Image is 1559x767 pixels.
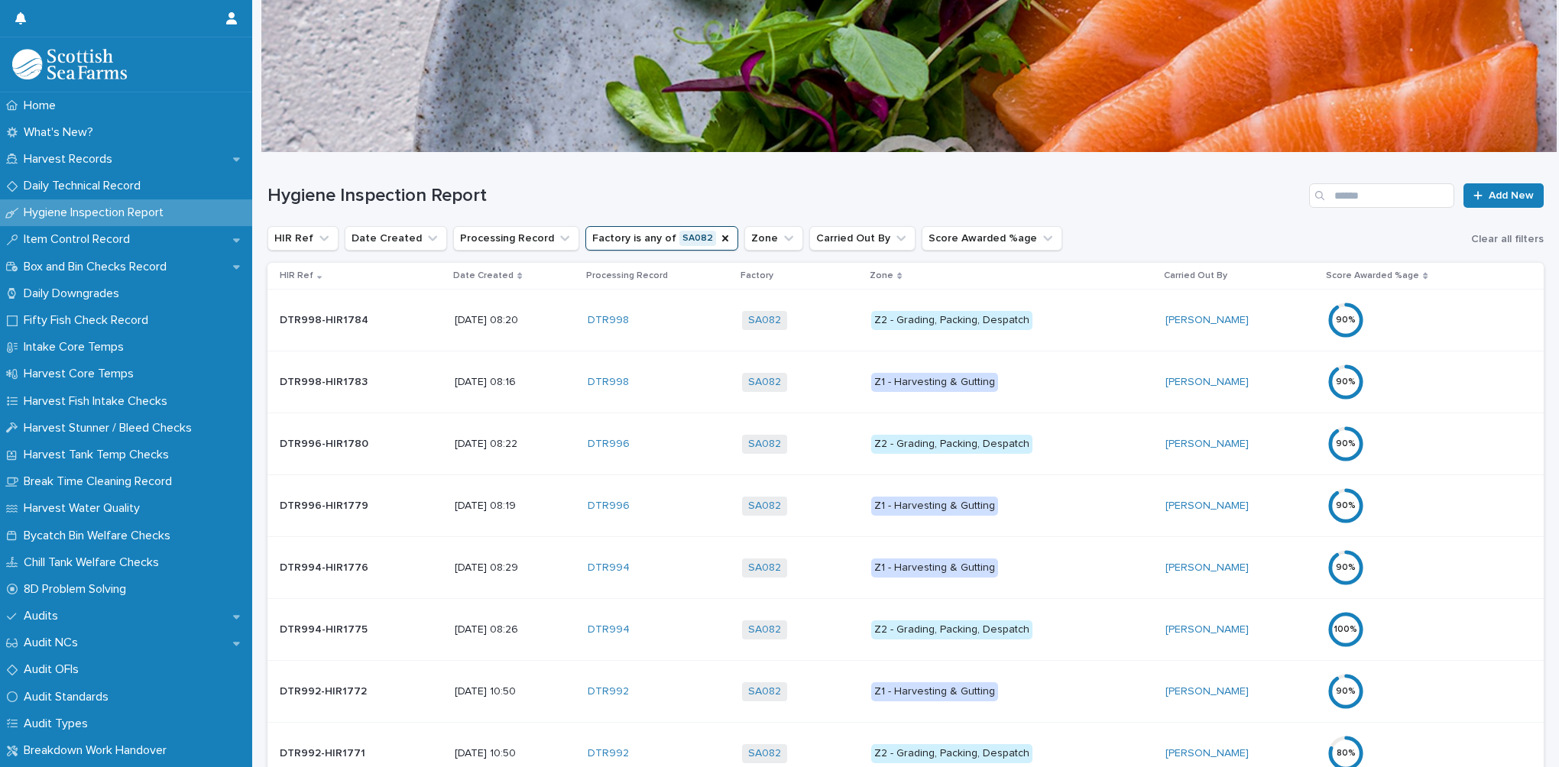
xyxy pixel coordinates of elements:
a: [PERSON_NAME] [1165,623,1249,636]
p: Intake Core Temps [18,340,136,354]
tr: DTR994-HIR1775DTR994-HIR1775 [DATE] 08:26DTR994 SA082 Z2 - Grading, Packing, Despatch[PERSON_NAME... [267,599,1544,661]
input: Search [1309,183,1454,208]
p: Harvest Fish Intake Checks [18,394,180,409]
div: 80 % [1327,748,1364,759]
a: [PERSON_NAME] [1165,747,1249,760]
tr: DTR996-HIR1780DTR996-HIR1780 [DATE] 08:22DTR996 SA082 Z2 - Grading, Packing, Despatch[PERSON_NAME... [267,413,1544,475]
a: SA082 [748,747,781,760]
p: Factory [741,267,773,284]
p: [DATE] 08:22 [455,438,575,451]
p: Audit Standards [18,690,121,704]
tr: DTR994-HIR1776DTR994-HIR1776 [DATE] 08:29DTR994 SA082 Z1 - Harvesting & Gutting[PERSON_NAME] 90% [267,537,1544,599]
a: [PERSON_NAME] [1165,500,1249,513]
p: [DATE] 08:29 [455,561,575,574]
button: Zone [744,226,803,251]
p: [DATE] 10:50 [455,747,575,760]
p: DTR996-HIR1780 [280,435,371,451]
a: DTR994 [588,561,630,574]
button: Carried Out By [809,226,916,251]
p: DTR992-HIR1772 [280,682,370,698]
a: [PERSON_NAME] [1165,561,1249,574]
a: DTR992 [588,685,629,698]
p: Bycatch Bin Welfare Checks [18,529,183,543]
div: 90 % [1327,315,1364,325]
button: Clear all filters [1465,228,1544,251]
p: Score Awarded %age [1326,267,1419,284]
div: Z2 - Grading, Packing, Despatch [871,620,1032,639]
p: Harvest Records [18,152,125,167]
p: Daily Technical Record [18,179,153,193]
a: SA082 [748,376,781,389]
div: Z1 - Harvesting & Gutting [871,682,998,701]
p: [DATE] 08:16 [455,376,575,389]
div: 90 % [1327,686,1364,697]
div: 90 % [1327,439,1364,449]
p: 8D Problem Solving [18,582,138,597]
p: Audit NCs [18,636,90,650]
a: DTR994 [588,623,630,636]
a: [PERSON_NAME] [1165,438,1249,451]
a: [PERSON_NAME] [1165,685,1249,698]
p: DTR998-HIR1783 [280,373,371,389]
a: DTR996 [588,438,630,451]
h1: Hygiene Inspection Report [267,185,1303,207]
p: Audit OFIs [18,662,91,677]
button: HIR Ref [267,226,339,251]
p: [DATE] 08:19 [455,500,575,513]
p: [DATE] 10:50 [455,685,575,698]
a: SA082 [748,623,781,636]
p: Home [18,99,68,113]
p: Chill Tank Welfare Checks [18,555,171,570]
button: Factory [585,226,738,251]
p: Breakdown Work Handover [18,743,179,758]
a: [PERSON_NAME] [1165,376,1249,389]
a: DTR996 [588,500,630,513]
p: Daily Downgrades [18,286,131,301]
p: Audit Types [18,717,100,731]
a: SA082 [748,314,781,327]
p: Processing Record [586,267,668,284]
a: DTR998 [588,314,629,327]
p: DTR994-HIR1775 [280,620,371,636]
p: Hygiene Inspection Report [18,206,176,220]
div: Z1 - Harvesting & Gutting [871,558,998,578]
p: DTR998-HIR1784 [280,311,371,327]
p: [DATE] 08:20 [455,314,575,327]
div: 90 % [1327,377,1364,387]
p: DTR992-HIR1771 [280,744,368,760]
p: Date Created [453,267,514,284]
div: 90 % [1327,500,1364,511]
p: [DATE] 08:26 [455,623,575,636]
p: Harvest Tank Temp Checks [18,448,181,462]
a: SA082 [748,500,781,513]
button: Score Awarded %age [922,226,1062,251]
span: Add New [1489,190,1534,201]
p: Audits [18,609,70,623]
p: Box and Bin Checks Record [18,260,179,274]
a: DTR998 [588,376,629,389]
a: [PERSON_NAME] [1165,314,1249,327]
p: DTR994-HIR1776 [280,558,371,574]
p: Zone [870,267,893,284]
img: mMrefqRFQpe26GRNOUkG [12,49,127,79]
a: DTR992 [588,747,629,760]
a: SA082 [748,438,781,451]
div: Z2 - Grading, Packing, Despatch [871,744,1032,763]
button: Date Created [345,226,447,251]
a: SA082 [748,685,781,698]
p: Fifty Fish Check Record [18,313,160,328]
a: Add New [1463,183,1544,208]
p: Harvest Stunner / Bleed Checks [18,421,204,435]
p: Break Time Cleaning Record [18,474,184,489]
div: 100 % [1327,624,1364,635]
div: Z1 - Harvesting & Gutting [871,373,998,392]
p: What's New? [18,125,105,140]
tr: DTR998-HIR1783DTR998-HIR1783 [DATE] 08:16DTR998 SA082 Z1 - Harvesting & Gutting[PERSON_NAME] 90% [267,351,1544,413]
div: Z1 - Harvesting & Gutting [871,497,998,516]
p: Harvest Core Temps [18,367,146,381]
p: Item Control Record [18,232,142,247]
tr: DTR996-HIR1779DTR996-HIR1779 [DATE] 08:19DTR996 SA082 Z1 - Harvesting & Gutting[PERSON_NAME] 90% [267,475,1544,537]
tr: DTR998-HIR1784DTR998-HIR1784 [DATE] 08:20DTR998 SA082 Z2 - Grading, Packing, Despatch[PERSON_NAME... [267,290,1544,351]
div: Z2 - Grading, Packing, Despatch [871,311,1032,330]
